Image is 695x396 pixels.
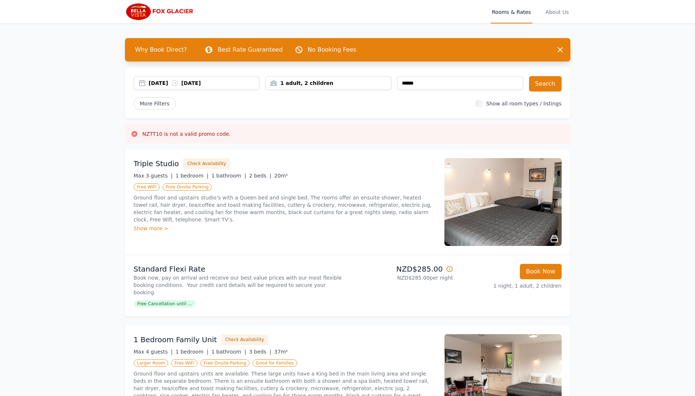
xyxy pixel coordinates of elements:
[134,349,173,355] span: Max 4 guests |
[249,173,271,179] span: 2 beds |
[129,42,193,57] span: Why Book Direct?
[218,45,282,54] p: Best Rate Guaranteed
[308,45,356,54] p: No Booking Fees
[134,183,160,191] span: Free WiFi
[143,130,231,138] h3: NZTT10 is not a valid promo code.
[134,97,176,110] span: More Filters
[134,194,436,223] p: Ground floor and upstairs studio’s with a Queen bed and single bed. The rooms offer an ensuite sh...
[252,359,297,367] span: Good for Families
[134,274,345,296] p: Book now, pay on arrival and receive our best value prices with our most flexible booking conditi...
[529,76,562,91] button: Search
[134,335,217,345] h3: 1 Bedroom Family Unit
[134,359,169,367] span: Larger Room
[486,101,561,107] label: Show all room types / listings
[134,264,345,274] p: Standard Flexi Rate
[175,349,208,355] span: 1 bedroom |
[134,173,173,179] span: Max 3 guests |
[149,79,259,87] div: [DATE] [DATE]
[211,173,246,179] span: 1 bathroom |
[134,158,179,169] h3: Triple Studio
[266,79,391,87] div: 1 adult, 2 children
[351,264,453,274] p: NZD$285.00
[134,300,196,307] span: Free Cancellation until ...
[163,183,212,191] span: Free Onsite Parking
[459,282,562,289] p: 1 night, 1 adult, 2 children
[520,264,562,279] button: Book Now
[274,349,288,355] span: 37m²
[200,359,249,367] span: Free Onsite Parking
[171,359,197,367] span: Free WiFi
[125,3,196,20] img: Bella Vista Fox Glacier
[221,334,268,345] button: Check Availability
[249,349,271,355] span: 3 beds |
[351,274,453,281] p: NZD$285.00 per night
[211,349,246,355] span: 1 bathroom |
[134,225,436,232] div: Show more >
[183,158,230,169] button: Check Availability
[274,173,288,179] span: 20m²
[175,173,208,179] span: 1 bedroom |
